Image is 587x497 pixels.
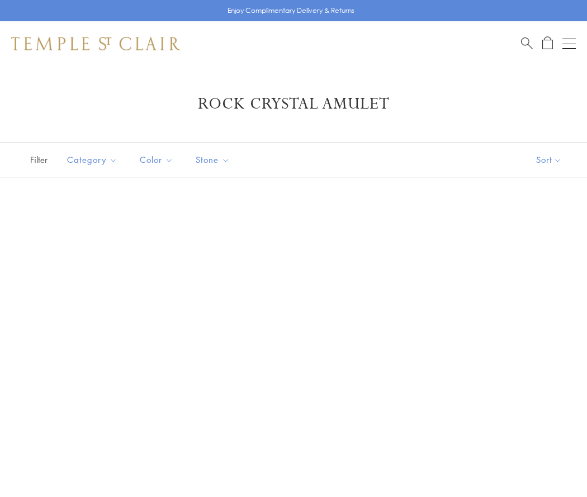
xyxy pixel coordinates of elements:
[511,143,587,177] button: Show sort by
[61,153,126,167] span: Category
[190,153,238,167] span: Stone
[562,37,576,50] button: Open navigation
[542,36,553,50] a: Open Shopping Bag
[59,147,126,172] button: Category
[28,94,559,114] h1: Rock Crystal Amulet
[11,37,180,50] img: Temple St. Clair
[187,147,238,172] button: Stone
[228,5,354,16] p: Enjoy Complimentary Delivery & Returns
[134,153,182,167] span: Color
[521,36,533,50] a: Search
[131,147,182,172] button: Color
